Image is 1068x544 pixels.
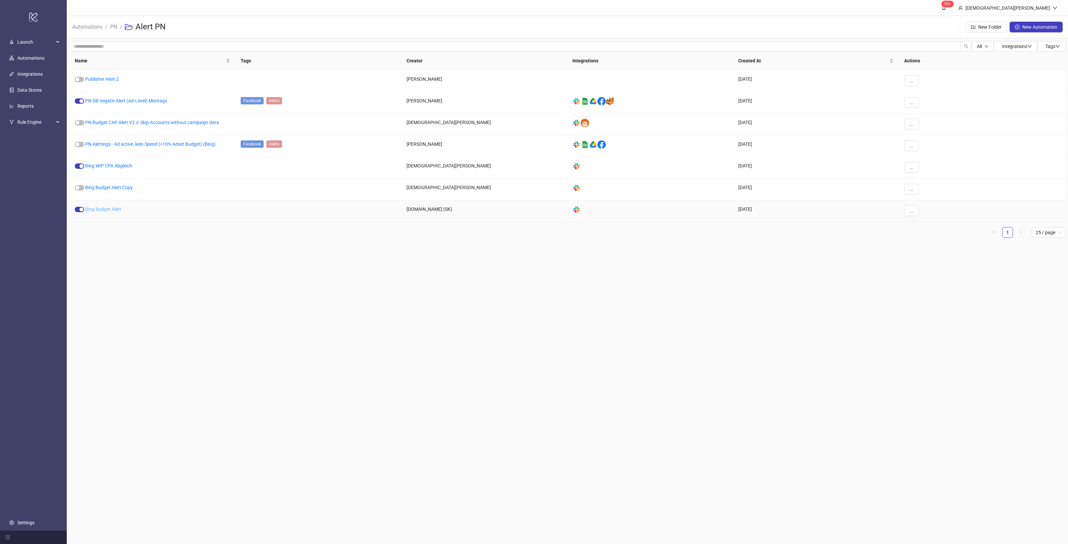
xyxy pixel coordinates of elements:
button: Integrationsdown [994,41,1037,52]
a: Reports [17,103,34,109]
th: Actions [899,52,1065,70]
span: menu-fold [5,535,10,540]
span: New Folder [978,24,1002,30]
div: [DEMOGRAPHIC_DATA][PERSON_NAME] [401,113,567,135]
span: fork [9,120,14,124]
span: Rule Engine [17,115,54,129]
a: Bing WIP CPA Abgleich [85,163,132,168]
div: [DEMOGRAPHIC_DATA][PERSON_NAME] [401,157,567,178]
button: right [1016,227,1026,238]
span: search [964,44,969,49]
a: Bing Budget Alert Copy [85,185,133,190]
span: left [992,230,996,234]
a: Automations [17,55,44,61]
button: New Folder [966,22,1007,32]
div: [DOMAIN_NAME] (SK) [401,200,567,222]
div: [PERSON_NAME] [401,92,567,113]
div: [PERSON_NAME] [401,135,567,157]
button: ... [904,162,919,173]
li: / [120,16,122,38]
button: ... [904,119,919,129]
a: Data Stores [17,87,42,93]
a: Bing Budget Alert [85,206,121,212]
th: Creator [401,52,567,70]
a: 1 [1003,227,1013,237]
span: down [985,44,989,48]
a: PN DB negativ Alert (Ad-Level) Montags [85,98,167,103]
li: Previous Page [989,227,1000,238]
a: Settings [17,520,34,525]
li: Next Page [1016,227,1026,238]
div: [DATE] [733,157,899,178]
sup: 686 [942,1,954,7]
span: Facebook [241,140,264,148]
span: plus-circle [1015,25,1020,29]
span: down [1055,44,1060,49]
a: PN Alertings - Ad active, kein Spend (<10% Adset Budget) (Bing) [85,141,216,147]
span: down [1027,44,1032,49]
span: right [1019,230,1023,234]
div: [PERSON_NAME] [401,70,567,92]
button: Alldown [972,41,994,52]
a: PN Budget CAP Alert V2 // Skip Accounts without campaign data [85,120,219,125]
button: ... [904,75,919,86]
span: rocket [9,40,14,44]
th: Tags [235,52,401,70]
span: folder-add [971,25,976,29]
span: Integrations [1002,44,1032,49]
span: ... [909,208,913,213]
div: [DEMOGRAPHIC_DATA][PERSON_NAME] [401,178,567,200]
div: [DATE] [733,200,899,222]
span: Name [75,57,225,64]
button: ... [904,184,919,194]
h3: Alert PN [136,22,166,32]
div: [DEMOGRAPHIC_DATA][PERSON_NAME] [963,4,1053,12]
span: ... [909,186,913,192]
button: left [989,227,1000,238]
span: Alerts [266,140,282,148]
th: Name [69,52,235,70]
div: Page Size [1032,227,1065,238]
span: 25 / page [1036,227,1061,237]
div: [DATE] [733,92,899,113]
span: All [977,44,982,49]
span: ... [909,143,913,148]
div: [DATE] [733,135,899,157]
a: Automations [71,23,104,30]
span: bell [942,5,946,10]
span: New Automation [1022,24,1057,30]
li: / [105,16,107,38]
div: [DATE] [733,113,899,135]
span: Created At [738,57,888,64]
th: Integrations [567,52,733,70]
span: ... [909,100,913,105]
li: 1 [1002,227,1013,238]
div: [DATE] [733,178,899,200]
span: ... [909,165,913,170]
div: [DATE] [733,70,899,92]
span: ... [909,121,913,127]
button: Tagsdown [1037,41,1065,52]
th: Created At [733,52,899,70]
span: Launch [17,35,54,49]
button: ... [904,140,919,151]
span: user [958,6,963,10]
a: PN [109,23,118,30]
span: ... [909,78,913,83]
span: Tags [1045,44,1060,49]
button: ... [904,97,919,108]
span: down [1053,6,1057,10]
span: Alerts [266,97,282,104]
a: Publisher Alert 2 [85,76,119,82]
button: ... [904,205,919,216]
span: Facebook [241,97,264,104]
button: New Automation [1010,22,1063,32]
a: Integrations [17,71,43,77]
span: folder-open [125,23,133,31]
